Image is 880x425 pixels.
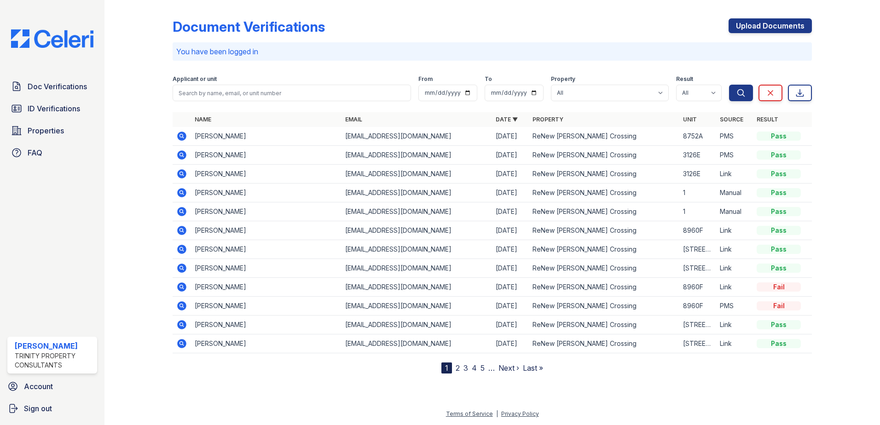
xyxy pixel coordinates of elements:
div: Document Verifications [173,18,325,35]
div: Pass [757,339,801,348]
p: You have been logged in [176,46,808,57]
td: ReNew [PERSON_NAME] Crossing [529,278,679,297]
td: Manual [716,202,753,221]
td: ReNew [PERSON_NAME] Crossing [529,165,679,184]
div: Pass [757,207,801,216]
a: Unit [683,116,697,123]
label: From [418,75,433,83]
span: ID Verifications [28,103,80,114]
td: [EMAIL_ADDRESS][DOMAIN_NAME] [342,297,492,316]
span: Account [24,381,53,392]
a: Terms of Service [446,410,493,417]
td: Link [716,221,753,240]
div: Pass [757,188,801,197]
td: Manual [716,184,753,202]
td: Link [716,334,753,353]
td: [DATE] [492,202,529,221]
td: PMS [716,297,753,316]
a: Name [195,116,211,123]
td: [DATE] [492,278,529,297]
span: Doc Verifications [28,81,87,92]
td: [PERSON_NAME] [191,127,342,146]
td: [PERSON_NAME] [191,316,342,334]
td: [PERSON_NAME] [191,221,342,240]
td: [EMAIL_ADDRESS][DOMAIN_NAME] [342,240,492,259]
td: [STREET_ADDRESS] [679,316,716,334]
td: [STREET_ADDRESS] [679,259,716,278]
td: [EMAIL_ADDRESS][DOMAIN_NAME] [342,221,492,240]
input: Search by name, email, or unit number [173,85,411,101]
td: 8752A [679,127,716,146]
td: PMS [716,127,753,146]
td: ReNew [PERSON_NAME] Crossing [529,259,679,278]
a: 5 [481,363,485,373]
td: Link [716,259,753,278]
label: Result [676,75,693,83]
div: Pass [757,132,801,141]
a: Doc Verifications [7,77,97,96]
td: 8960F [679,278,716,297]
span: Sign out [24,403,52,414]
a: 4 [472,363,477,373]
td: 3126E [679,146,716,165]
div: Pass [757,150,801,160]
td: [EMAIL_ADDRESS][DOMAIN_NAME] [342,316,492,334]
td: [PERSON_NAME] [191,146,342,165]
td: [PERSON_NAME] [191,240,342,259]
td: [EMAIL_ADDRESS][DOMAIN_NAME] [342,146,492,165]
a: Property [533,116,563,123]
a: Date ▼ [496,116,518,123]
div: [PERSON_NAME] [15,340,93,351]
td: [EMAIL_ADDRESS][DOMAIN_NAME] [342,127,492,146]
label: Applicant or unit [173,75,217,83]
a: Sign out [4,399,101,418]
div: Fail [757,282,801,292]
td: ReNew [PERSON_NAME] Crossing [529,184,679,202]
td: Link [716,165,753,184]
td: 1 [679,202,716,221]
span: FAQ [28,147,42,158]
a: Last » [523,363,543,373]
a: Result [757,116,778,123]
td: [PERSON_NAME] [191,334,342,353]
td: [DATE] [492,184,529,202]
div: Pass [757,320,801,329]
td: [DATE] [492,146,529,165]
div: Pass [757,245,801,254]
td: ReNew [PERSON_NAME] Crossing [529,334,679,353]
td: [EMAIL_ADDRESS][DOMAIN_NAME] [342,259,492,278]
td: [EMAIL_ADDRESS][DOMAIN_NAME] [342,278,492,297]
a: Source [720,116,743,123]
td: [EMAIL_ADDRESS][DOMAIN_NAME] [342,202,492,221]
div: Trinity Property Consultants [15,351,93,370]
td: 8960F [679,297,716,316]
a: FAQ [7,144,97,162]
td: [PERSON_NAME] [191,202,342,221]
td: ReNew [PERSON_NAME] Crossing [529,146,679,165]
img: CE_Logo_Blue-a8612792a0a2168367f1c8372b55b34899dd931a85d93a1a3d3e32e68fde9ad4.png [4,29,101,48]
td: Link [716,278,753,297]
label: Property [551,75,575,83]
td: [STREET_ADDRESS] [679,240,716,259]
td: [STREET_ADDRESS] [679,334,716,353]
td: 8960F [679,221,716,240]
a: 3 [463,363,468,373]
div: 1 [441,362,452,373]
td: [PERSON_NAME] [191,184,342,202]
td: ReNew [PERSON_NAME] Crossing [529,297,679,316]
div: | [496,410,498,417]
td: ReNew [PERSON_NAME] Crossing [529,221,679,240]
td: [DATE] [492,165,529,184]
td: [EMAIL_ADDRESS][DOMAIN_NAME] [342,165,492,184]
a: Privacy Policy [501,410,539,417]
td: ReNew [PERSON_NAME] Crossing [529,316,679,334]
td: [PERSON_NAME] [191,165,342,184]
div: Pass [757,226,801,235]
td: [DATE] [492,316,529,334]
a: Properties [7,121,97,140]
td: [DATE] [492,127,529,146]
td: 3126E [679,165,716,184]
a: Account [4,377,101,396]
td: [DATE] [492,259,529,278]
